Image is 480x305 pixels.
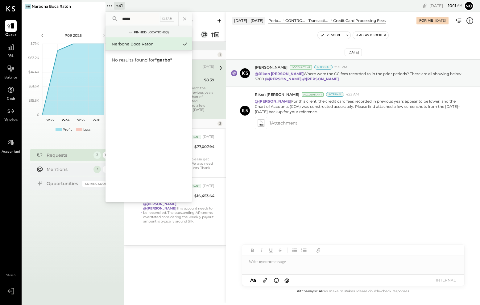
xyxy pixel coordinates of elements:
[204,77,214,83] div: $8.39
[255,71,304,76] strong: @Riken [PERSON_NAME]
[194,144,214,150] div: $77,007.94
[255,71,464,82] p: Where were the CC fees recorded to in the prior periods? There are all showing below $200.
[37,112,39,117] text: 0
[143,202,176,206] strong: @[PERSON_NAME]
[308,18,330,23] div: Transaction Related Expenses
[4,118,18,123] span: Vendors
[265,77,301,81] strong: @[PERSON_NAME]
[300,246,308,254] button: Ordered List
[314,246,322,254] button: Add URL
[255,92,299,97] span: Riken [PERSON_NAME]
[276,246,284,254] button: Strikethrough
[103,151,110,159] div: 19
[63,127,72,132] div: Profit
[47,180,79,187] div: Opportunities
[4,75,17,81] span: Balance
[160,16,174,22] div: Clear
[333,18,386,23] div: Credit Card Processing Fees
[29,98,39,103] text: $15.8K
[77,118,85,122] text: W35
[217,121,222,126] div: 2
[143,206,176,210] strong: @[PERSON_NAME]
[83,127,90,132] div: Loss
[326,92,344,97] div: Internal
[353,32,388,39] button: Flag as Blocker
[82,181,110,187] div: Coming Soon
[112,57,172,63] span: No results found for
[143,202,214,223] div: This account needs to be reconciled. The outstanding AR seems overstated considering the weekly p...
[31,41,39,46] text: $79K
[248,246,256,254] button: Bold
[318,32,344,39] button: Resolve
[346,92,359,97] span: 4:23 AM
[7,54,14,59] span: P&L
[5,32,17,38] span: Queue
[429,3,462,9] div: [DATE]
[93,151,101,159] div: 3
[419,18,433,23] div: For Me
[283,276,291,284] button: @
[0,20,21,38] a: Queue
[314,65,333,70] div: Internal
[155,57,172,63] b: " garbo "
[302,77,339,81] strong: @[PERSON_NAME]
[217,52,222,57] div: 1
[203,64,214,69] div: [DATE]
[32,4,71,9] div: Narbona Boca Ratōn
[47,152,90,158] div: Requests
[435,19,446,23] div: [DATE]
[25,4,31,9] div: NB
[248,277,258,284] button: Aa
[2,149,20,155] span: Accountant
[7,96,15,102] span: Cash
[291,246,299,254] button: Unordered List
[112,41,178,47] div: Narbona Boca Ratōn
[267,246,275,254] button: Underline
[253,277,256,283] span: a
[28,70,39,74] text: $47.4K
[464,1,474,11] button: No
[433,276,458,284] button: INTERNAL
[258,246,266,254] button: Italic
[47,33,99,38] div: P09 2025
[203,134,214,139] div: [DATE]
[255,65,288,70] span: [PERSON_NAME]
[29,84,39,88] text: $31.6K
[114,2,125,10] div: + 41
[0,105,21,123] a: Vendors
[103,166,110,173] div: 1
[93,166,101,173] div: 3
[46,118,54,122] text: W33
[255,99,464,114] p: For this client, the credit card fees recorded in previous years appear to be lower, and the Char...
[334,65,347,70] span: 7:59 PM
[47,166,90,172] div: Mentions
[422,2,428,9] div: copy link
[134,30,169,35] div: Pinned Locations ( 1 )
[194,193,214,199] div: $16,453.64
[0,63,21,81] a: Balance
[61,118,69,122] text: W34
[302,92,324,97] div: Accountant
[268,18,282,23] div: Period P&L
[28,56,39,60] text: $63.2K
[270,117,297,129] span: 1 Attachment
[92,118,100,122] text: W36
[0,41,21,59] a: P&L
[232,17,265,24] div: [DATE] - [DATE]
[345,49,362,56] div: [DATE]
[285,18,306,23] div: CONTROLLABLE EXPENSES
[284,277,289,283] span: @
[255,99,291,104] strong: @[PERSON_NAME]
[290,65,312,70] div: Accountant
[0,84,21,102] a: Cash
[203,184,214,189] div: [DATE]
[0,137,21,155] a: Accountant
